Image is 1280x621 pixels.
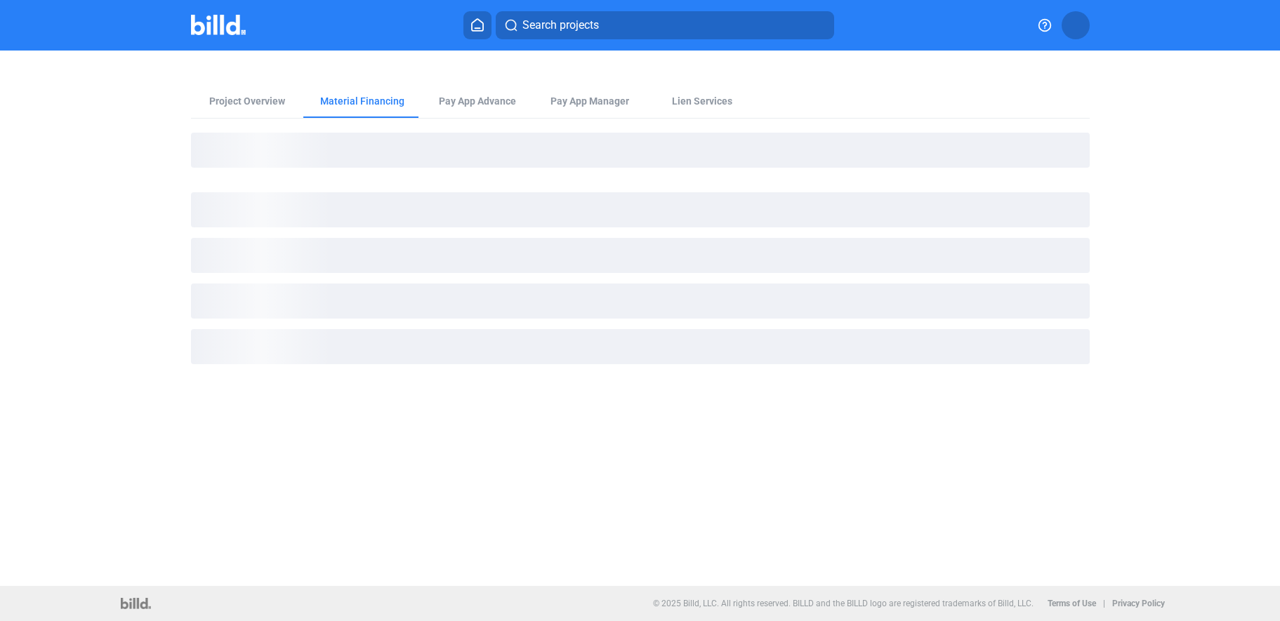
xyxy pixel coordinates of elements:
[191,329,1090,364] div: loading
[672,94,732,108] div: Lien Services
[653,599,1034,608] p: © 2025 Billd, LLC. All rights reserved. BILLD and the BILLD logo are registered trademarks of Bil...
[320,94,404,108] div: Material Financing
[209,94,285,108] div: Project Overview
[1103,599,1105,608] p: |
[191,15,246,35] img: Billd Company Logo
[191,192,1090,227] div: loading
[191,133,1090,168] div: loading
[191,238,1090,273] div: loading
[496,11,834,39] button: Search projects
[121,598,151,609] img: logo
[191,283,1090,319] div: loading
[1048,599,1096,608] b: Terms of Use
[550,94,629,108] span: Pay App Manager
[439,94,516,108] div: Pay App Advance
[1112,599,1165,608] b: Privacy Policy
[522,17,599,34] span: Search projects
